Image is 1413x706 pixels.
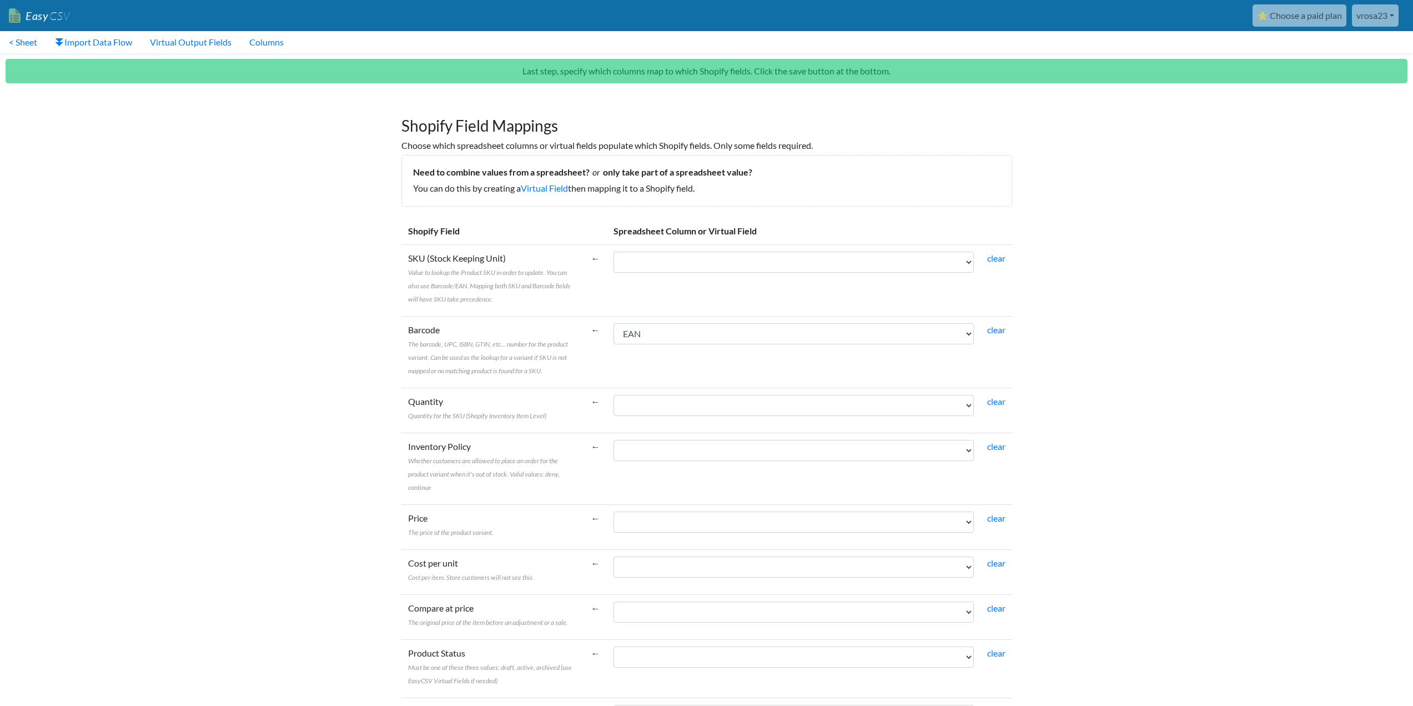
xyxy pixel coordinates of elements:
[585,594,607,639] td: ←
[401,218,585,245] th: Shopify Field
[408,647,578,687] label: Product Status
[607,218,1012,245] th: Spreadsheet Column or Virtual Field
[9,4,70,27] a: EasyCSV
[987,513,1005,523] a: clear
[408,512,494,538] label: Price
[585,388,607,433] td: ←
[408,440,578,493] label: Inventory Policy
[987,603,1005,613] a: clear
[240,31,293,53] a: Columns
[408,252,578,305] label: SKU (Stock Keeping Unit)
[585,433,607,504] td: ←
[408,395,546,422] label: Quantity
[521,183,568,193] a: Virtual Field
[141,31,240,53] a: Virtual Output Fields
[413,182,1000,195] p: You can do this by creating a then mapping it to a Shopify field.
[987,253,1005,263] a: clear
[48,9,70,23] span: CSV
[1352,4,1399,27] a: vrosa23
[585,639,607,698] td: ←
[987,558,1005,568] a: clear
[408,412,546,420] span: Quantity for the SKU (Shopify Inventory Item Level)
[585,244,607,316] td: ←
[585,549,607,594] td: ←
[585,504,607,549] td: ←
[408,457,560,492] span: Whether customers are allowed to place an order for the product variant when it's out of stock. V...
[408,618,568,627] span: The original price of the item before an adjustment or a sale.
[401,106,1012,136] h1: Shopify Field Mappings
[1253,4,1346,27] a: ⭐ Choose a paid plan
[408,557,534,583] label: Cost per unit
[408,340,568,375] span: The barcode, UPC, ISBN, GTIN, etc... number for the product variant. Can be used as the lookup fo...
[401,140,1012,151] h6: Choose which spreadsheet columns or virtual fields populate which Shopify fields. Only some field...
[408,602,568,628] label: Compare at price
[987,324,1005,335] a: clear
[6,59,1407,83] p: Last step, specify which columns map to which Shopify fields. Click the save button at the bottom.
[408,268,570,303] span: Value to lookup the Product SKU in order to update. You can also use Barcode/EAN. Mapping both SK...
[413,167,1000,177] h5: Need to combine values from a spreadsheet? only take part of a spreadsheet value?
[408,663,572,685] span: Must be one of these three values: draft, active, archived (use EasyCSV Virtual Fields if needed)
[408,573,534,582] span: Cost per item. Store customers will not see this.
[987,441,1005,452] a: clear
[987,396,1005,407] a: clear
[408,528,494,537] span: The price of the product variant.
[590,167,603,177] i: or
[46,31,141,53] a: Import Data Flow
[987,648,1005,658] a: clear
[408,323,578,377] label: Barcode
[585,316,607,388] td: ←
